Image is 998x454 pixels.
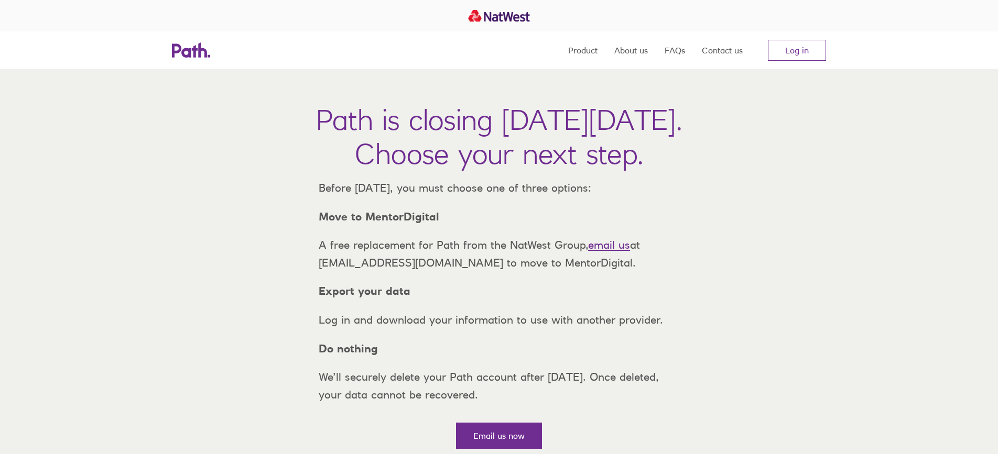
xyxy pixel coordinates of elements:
[319,210,439,223] strong: Move to MentorDigital
[310,179,688,197] p: Before [DATE], you must choose one of three options:
[614,31,648,69] a: About us
[568,31,598,69] a: Product
[310,311,688,329] p: Log in and download your information to use with another provider.
[588,238,630,251] a: email us
[310,236,688,271] p: A free replacement for Path from the NatWest Group, at [EMAIL_ADDRESS][DOMAIN_NAME] to move to Me...
[319,284,410,297] strong: Export your data
[316,103,682,171] h1: Path is closing [DATE][DATE]. Choose your next step.
[310,368,688,403] p: We’ll securely delete your Path account after [DATE]. Once deleted, your data cannot be recovered.
[456,423,542,449] a: Email us now
[665,31,685,69] a: FAQs
[768,40,826,61] a: Log in
[702,31,743,69] a: Contact us
[319,342,378,355] strong: Do nothing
